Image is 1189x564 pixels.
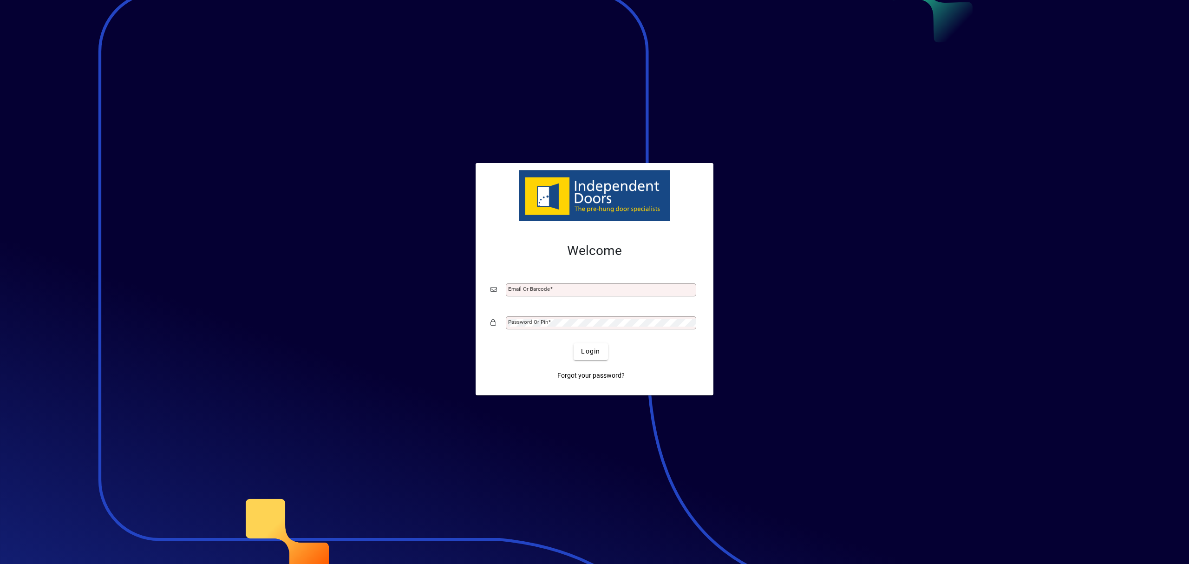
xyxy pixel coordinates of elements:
h2: Welcome [490,243,699,259]
button: Login [574,343,608,360]
a: Forgot your password? [554,367,628,384]
span: Login [581,347,600,356]
span: Forgot your password? [557,371,625,380]
mat-label: Email or Barcode [508,286,550,292]
mat-label: Password or Pin [508,319,548,325]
